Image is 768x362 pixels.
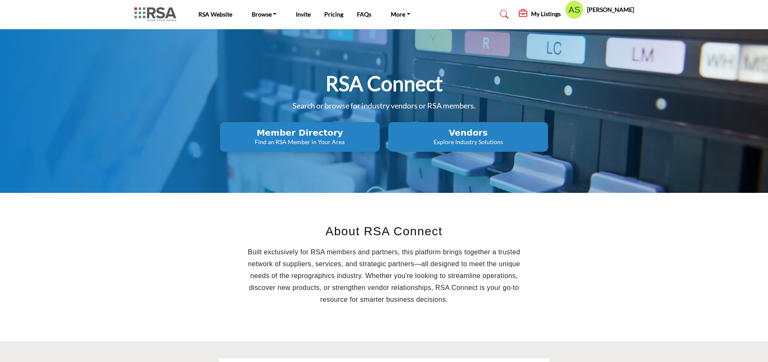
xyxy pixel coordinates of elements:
a: RSA Website [198,11,232,18]
a: More [385,8,416,20]
h2: Member Directory [223,128,377,138]
h1: RSA Connect [326,70,443,97]
h5: [PERSON_NAME] [587,6,634,14]
p: Built exclusively for RSA members and partners, this platform brings together a trusted network o... [238,246,530,306]
h2: About RSA Connect [238,223,530,240]
div: My Listings [519,9,561,19]
a: Browse [246,8,283,20]
img: Site Logo [134,7,181,21]
span: Search or browse for industry vendors or RSA members. [292,101,476,110]
a: FAQs [357,11,371,18]
p: Find an RSA Member in Your Area [223,138,377,146]
button: Member Directory Find an RSA Member in Your Area [220,122,380,152]
a: Invite [296,11,311,18]
a: Search [492,8,514,21]
h5: My Listings [531,10,561,18]
button: Vendors Explore Industry Solutions [388,122,548,152]
h2: Vendors [391,128,545,138]
a: Pricing [324,11,343,18]
button: Show hide supplier dropdown [565,0,584,19]
p: Explore Industry Solutions [391,138,545,146]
